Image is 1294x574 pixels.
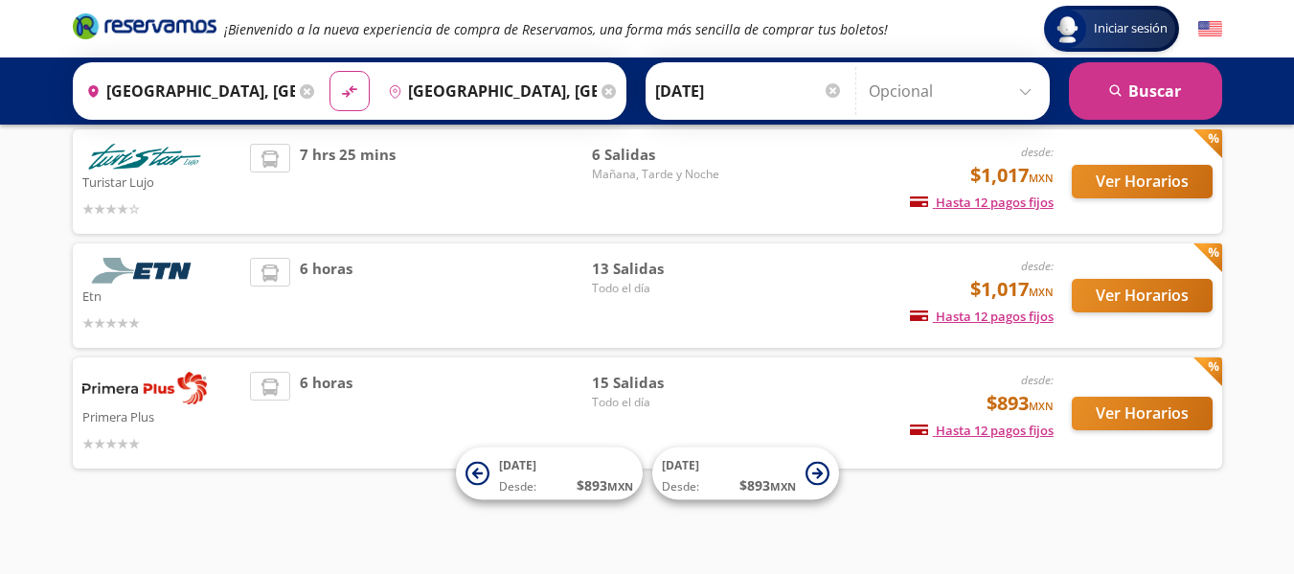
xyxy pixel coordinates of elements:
[970,161,1054,190] span: $1,017
[869,67,1040,115] input: Opcional
[592,144,726,166] span: 6 Salidas
[592,166,726,183] span: Mañana, Tarde y Noche
[82,404,241,427] p: Primera Plus
[79,67,295,115] input: Buscar Origen
[300,258,352,333] span: 6 horas
[970,275,1054,304] span: $1,017
[1029,285,1054,299] small: MXN
[1021,372,1054,388] em: desde:
[1029,399,1054,413] small: MXN
[592,258,726,280] span: 13 Salidas
[652,448,839,500] button: [DATE]Desde:$893MXN
[82,284,241,307] p: Etn
[910,422,1054,439] span: Hasta 12 pagos fijos
[499,457,536,473] span: [DATE]
[1069,62,1222,120] button: Buscar
[592,394,726,411] span: Todo el día
[655,67,843,115] input: Elegir Fecha
[1198,17,1222,41] button: English
[910,194,1054,211] span: Hasta 12 pagos fijos
[82,170,241,193] p: Turistar Lujo
[1086,19,1175,38] span: Iniciar sesión
[770,479,796,494] small: MXN
[456,448,643,500] button: [DATE]Desde:$893MXN
[987,389,1054,418] span: $893
[1072,279,1213,312] button: Ver Horarios
[739,475,796,495] span: $ 893
[577,475,633,495] span: $ 893
[82,372,207,404] img: Primera Plus
[380,67,597,115] input: Buscar Destino
[1072,165,1213,198] button: Ver Horarios
[499,478,536,495] span: Desde:
[73,11,216,46] a: Brand Logo
[592,372,726,394] span: 15 Salidas
[300,372,352,454] span: 6 horas
[1021,258,1054,274] em: desde:
[662,478,699,495] span: Desde:
[607,479,633,494] small: MXN
[1072,397,1213,430] button: Ver Horarios
[910,308,1054,325] span: Hasta 12 pagos fijos
[1029,171,1054,185] small: MXN
[1021,144,1054,160] em: desde:
[73,11,216,40] i: Brand Logo
[662,457,699,473] span: [DATE]
[592,280,726,297] span: Todo el día
[224,20,888,38] em: ¡Bienvenido a la nueva experiencia de compra de Reservamos, una forma más sencilla de comprar tus...
[82,144,207,170] img: Turistar Lujo
[300,144,396,219] span: 7 hrs 25 mins
[82,258,207,284] img: Etn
